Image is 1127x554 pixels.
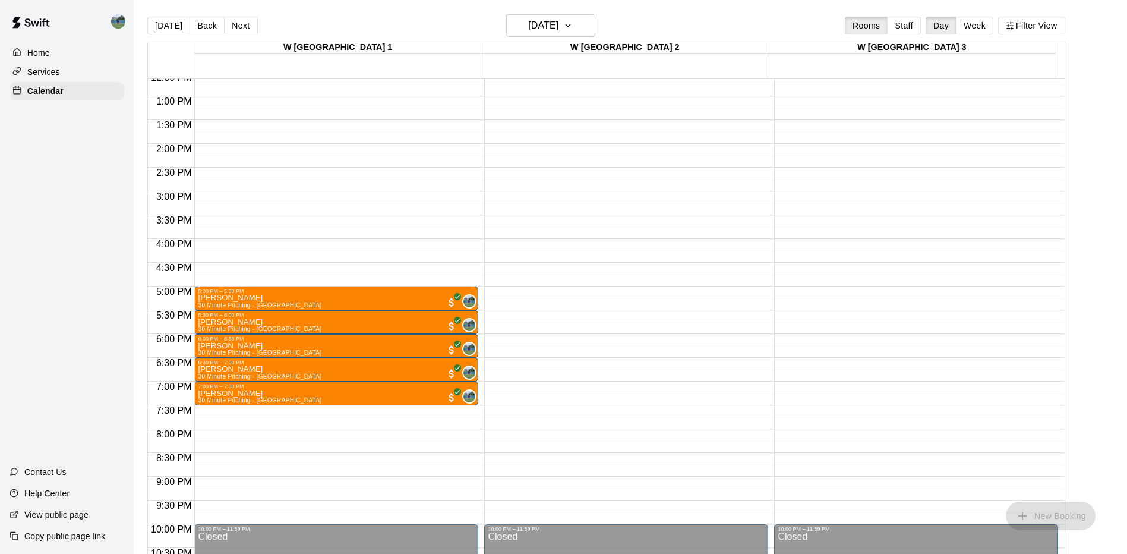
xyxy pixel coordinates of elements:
[153,334,195,344] span: 6:00 PM
[998,17,1065,34] button: Filter View
[153,96,195,106] span: 1:00 PM
[462,318,476,332] div: Andrew Hoffman
[462,342,476,356] div: Andrew Hoffman
[467,366,476,380] span: Andrew Hoffman
[926,17,956,34] button: Day
[467,342,476,356] span: Andrew Hoffman
[463,343,475,355] img: Andrew Hoffman
[446,297,457,309] span: All customers have paid
[24,487,70,499] p: Help Center
[153,191,195,202] span: 3:00 PM
[194,310,478,334] div: 5:30 PM – 6:00 PM: Joseph Murray
[956,17,993,34] button: Week
[10,44,124,62] a: Home
[778,526,832,532] div: 10:00 PM – 11:59 PM
[198,350,321,356] span: 30 Minute Pitching - [GEOGRAPHIC_DATA]
[153,358,195,368] span: 6:30 PM
[481,42,768,53] div: W [GEOGRAPHIC_DATA] 2
[506,14,595,37] button: [DATE]
[194,358,478,382] div: 6:30 PM – 7:00 PM: Mikey Lees
[153,239,195,249] span: 4:00 PM
[153,453,195,463] span: 8:30 PM
[467,294,476,309] span: Andrew Hoffman
[153,405,195,415] span: 7:30 PM
[467,389,476,404] span: Andrew Hoffman
[153,144,195,154] span: 2:00 PM
[463,367,475,379] img: Andrew Hoffman
[194,42,481,53] div: W [GEOGRAPHIC_DATA] 1
[153,477,195,487] span: 9:00 PM
[462,389,476,404] div: Andrew Hoffman
[198,526,252,532] div: 10:00 PM – 11:59 PM
[153,382,195,392] span: 7:00 PM
[446,344,457,356] span: All customers have paid
[198,336,247,342] div: 6:00 PM – 6:30 PM
[463,391,475,402] img: Andrew Hoffman
[194,334,478,358] div: 6:00 PM – 6:30 PM: Kyle Devine
[462,366,476,380] div: Andrew Hoffman
[27,47,50,59] p: Home
[488,526,542,532] div: 10:00 PM – 11:59 PM
[463,319,475,331] img: Andrew Hoffman
[153,263,195,273] span: 4:30 PM
[194,287,478,310] div: 5:00 PM – 5:30 PM: Graeme Berry
[198,302,321,309] span: 30 Minute Pitching - [GEOGRAPHIC_DATA]
[24,509,89,521] p: View public page
[27,85,64,97] p: Calendar
[198,360,247,366] div: 6:30 PM – 7:00 PM
[10,63,124,81] a: Services
[467,318,476,332] span: Andrew Hoffman
[198,312,247,318] div: 5:30 PM – 6:00 PM
[198,326,321,332] span: 30 Minute Pitching - [GEOGRAPHIC_DATA]
[153,287,195,297] span: 5:00 PM
[768,42,1055,53] div: W [GEOGRAPHIC_DATA] 3
[198,383,247,389] div: 7:00 PM – 7:30 PM
[446,392,457,404] span: All customers have paid
[27,66,60,78] p: Services
[153,215,195,225] span: 3:30 PM
[224,17,257,34] button: Next
[462,294,476,309] div: Andrew Hoffman
[887,17,921,34] button: Staff
[153,168,195,178] span: 2:30 PM
[111,14,125,29] img: Andrew Hoffman
[198,373,321,380] span: 30 Minute Pitching - [GEOGRAPHIC_DATA]
[24,530,105,542] p: Copy public page link
[194,382,478,405] div: 7:00 PM – 7:30 PM: Luca Pallies
[446,320,457,332] span: All customers have paid
[109,10,134,33] div: Andrew Hoffman
[10,82,124,100] a: Calendar
[528,17,558,34] h6: [DATE]
[845,17,888,34] button: Rooms
[1006,510,1096,520] span: You don't have the permission to add bookings
[153,429,195,439] span: 8:00 PM
[198,288,247,294] div: 5:00 PM – 5:30 PM
[153,501,195,511] span: 9:30 PM
[463,295,475,307] img: Andrew Hoffman
[147,17,190,34] button: [DATE]
[446,368,457,380] span: All customers have paid
[148,524,194,534] span: 10:00 PM
[153,310,195,320] span: 5:30 PM
[198,397,321,404] span: 30 Minute Pitching - [GEOGRAPHIC_DATA]
[24,466,67,478] p: Contact Us
[153,120,195,130] span: 1:30 PM
[190,17,225,34] button: Back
